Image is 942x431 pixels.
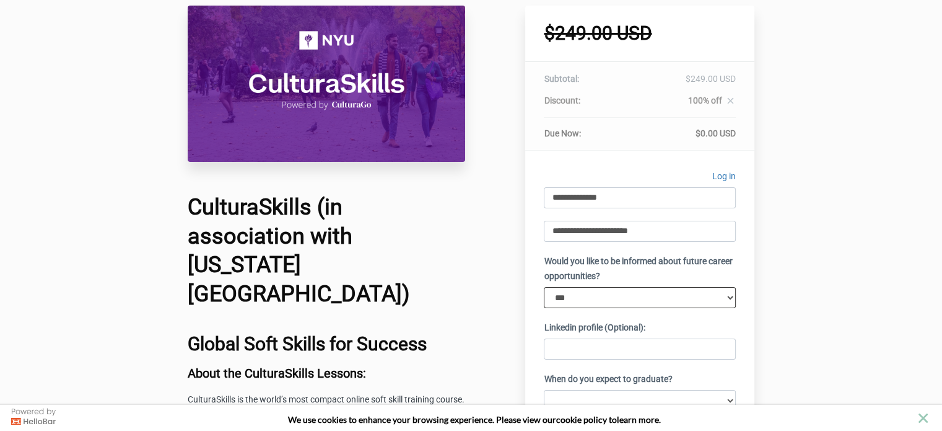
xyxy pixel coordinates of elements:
span: We use cookies to enhance your browsing experience. Please view our [288,414,556,425]
i: close [725,96,736,106]
strong: to [609,414,617,425]
button: close [915,411,931,426]
td: $249.00 USD [625,73,736,94]
a: Log in [712,169,736,187]
b: Global Soft Skills for Success [188,333,427,355]
h3: About the CulturaSkills Lessons: [188,367,465,380]
span: $0.00 USD [696,128,736,138]
span: 100% off [688,96,722,105]
span: learn more. [617,414,661,425]
a: close [722,96,736,109]
label: Linkedin profile (Optional): [544,321,645,335]
th: Due Now: [544,118,624,140]
h1: $249.00 USD [544,24,736,43]
a: cookie policy [556,414,607,425]
label: When do you expect to graduate? [544,372,672,387]
h1: CulturaSkills (in association with [US_STATE][GEOGRAPHIC_DATA]) [188,193,465,309]
th: Discount: [544,94,624,118]
img: 31710be-8b5f-527-66b4-0ce37cce11c4_CulturaSkills_NYU_Course_Header_Image.png [188,6,465,162]
span: Subtotal: [544,74,578,84]
label: Would you like to be informed about future career opportunities? [544,254,736,284]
